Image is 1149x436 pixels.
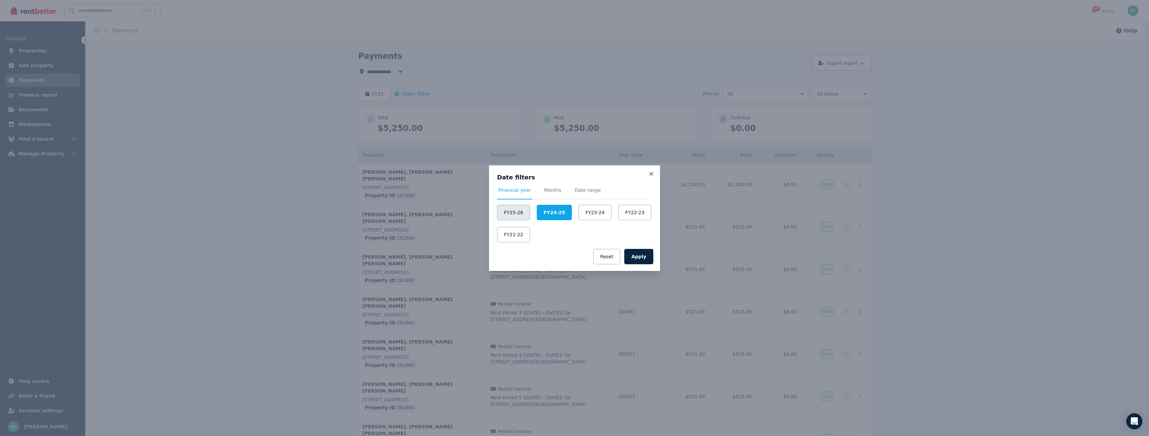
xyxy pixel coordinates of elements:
button: FY21-22 [497,227,530,242]
span: Date range [574,187,601,193]
button: Reset [593,249,620,264]
button: FY22-23 [618,205,651,220]
h3: Date filters [497,173,652,181]
span: Months [544,187,561,193]
div: Open Intercom Messenger [1126,413,1142,429]
span: Financial year [498,187,531,193]
button: FY23-24 [579,205,612,220]
button: FY25-26 [497,205,530,220]
button: Apply [624,249,653,264]
button: FY24-25 [537,205,571,220]
nav: Tabs [497,187,652,199]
